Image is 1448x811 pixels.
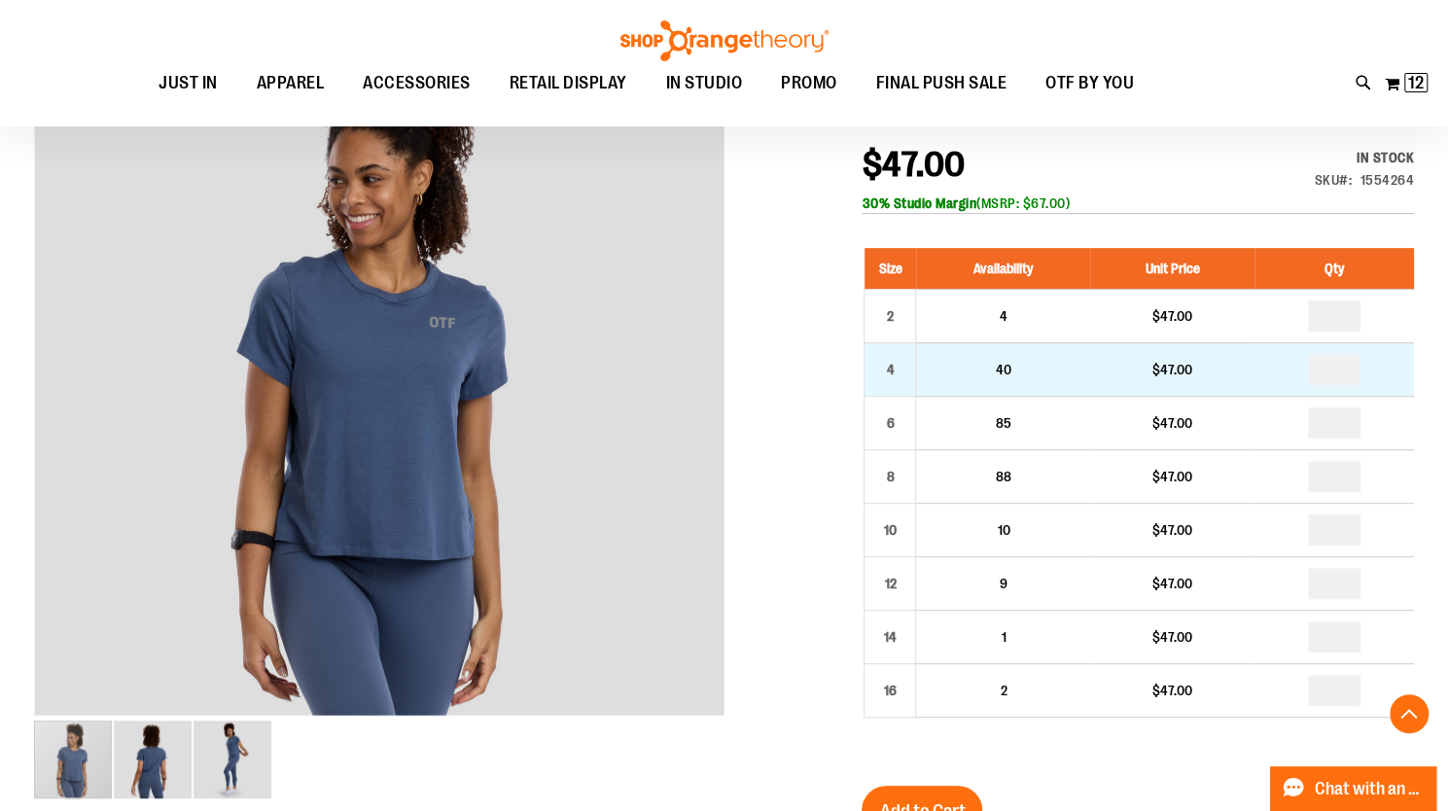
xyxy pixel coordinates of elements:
[875,515,904,545] div: 10
[876,61,1007,105] span: FINAL PUSH SALE
[875,569,904,598] div: 12
[1408,73,1424,92] span: 12
[1100,306,1244,326] div: $47.00
[363,61,471,105] span: ACCESSORIES
[34,29,724,719] div: lululemon Classic-Fit Cotton-Blend Tee
[257,61,325,105] span: APPAREL
[1315,148,1415,167] div: In stock
[875,301,904,331] div: 2
[159,61,218,105] span: JUST IN
[34,719,114,800] div: image 1 of 3
[1390,694,1429,733] button: Back To Top
[996,415,1011,431] span: 85
[1100,360,1244,379] div: $47.00
[1270,766,1437,811] button: Chat with an Expert
[862,145,965,185] span: $47.00
[1315,780,1425,798] span: Chat with an Expert
[862,99,1308,132] span: lululemon Classic-Fit Cotton-Blend Tee
[666,61,743,105] span: IN STUDIO
[875,622,904,652] div: 14
[1000,683,1007,698] span: 2
[1090,248,1254,290] th: Unit Price
[996,469,1011,484] span: 88
[1100,627,1244,647] div: $47.00
[1100,413,1244,433] div: $47.00
[1001,629,1006,645] span: 1
[194,721,271,798] img: lululemon Classic-Fit Cotton-Blend Tee
[34,25,724,715] img: lululemon Classic-Fit Cotton-Blend Tee
[1315,172,1353,188] strong: SKU
[34,29,724,800] div: carousel
[1100,520,1244,540] div: $47.00
[618,20,831,61] img: Shop Orangetheory
[862,195,976,211] b: 30% Studio Margin
[1254,248,1414,290] th: Qty
[1100,574,1244,593] div: $47.00
[1360,170,1415,190] div: 1554264
[862,194,1414,213] div: (MSRP: $67.00)
[916,248,1091,290] th: Availability
[875,355,904,384] div: 4
[996,362,1011,377] span: 40
[1045,61,1134,105] span: OTF BY YOU
[875,462,904,491] div: 8
[1000,308,1007,324] span: 4
[1315,148,1415,167] div: Availability
[875,676,904,705] div: 16
[997,522,1009,538] span: 10
[1100,681,1244,700] div: $47.00
[875,408,904,438] div: 6
[1000,576,1007,591] span: 9
[865,248,916,290] th: Size
[194,719,271,800] div: image 3 of 3
[114,719,194,800] div: image 2 of 3
[114,721,192,798] img: lululemon Classic-Fit Cotton-Blend Tee
[1100,467,1244,486] div: $47.00
[510,61,627,105] span: RETAIL DISPLAY
[781,61,837,105] span: PROMO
